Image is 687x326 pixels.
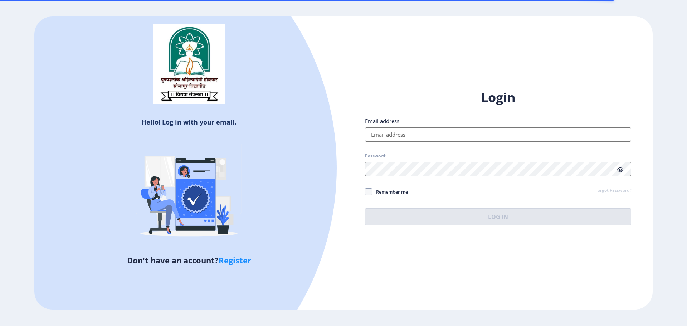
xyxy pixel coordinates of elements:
h5: Don't have an account? [40,254,338,266]
img: Verified-rafiki.svg [126,129,252,254]
button: Log In [365,208,631,225]
img: sulogo.png [153,24,225,104]
label: Email address: [365,117,401,125]
input: Email address [365,127,631,142]
a: Register [219,255,251,266]
span: Remember me [372,188,408,196]
h1: Login [365,89,631,106]
label: Password: [365,153,386,159]
a: Forgot Password? [595,188,631,194]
